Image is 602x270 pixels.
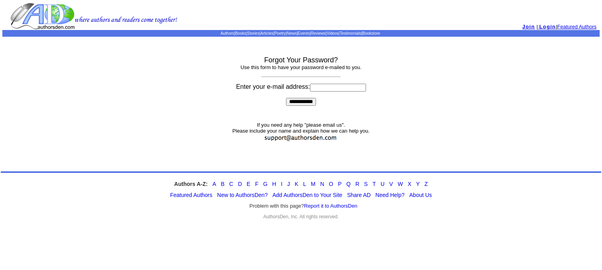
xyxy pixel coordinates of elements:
a: Books [235,31,246,36]
a: A [212,181,216,187]
a: M [311,181,316,187]
font: Enter your e-mail address: [236,83,366,90]
a: H [272,181,276,187]
font: If you need any help "please email us". Please include your name and explain how we can help you. [232,122,370,143]
a: P [338,181,342,187]
a: Share AD [347,192,371,198]
a: U [381,181,385,187]
a: Login [538,24,556,30]
a: Bookstore [362,31,380,36]
a: Poetry [274,31,286,36]
a: Events [298,31,310,36]
a: O [329,181,333,187]
a: X [408,181,411,187]
a: News [287,31,297,36]
a: Z [424,181,428,187]
a: Y [416,181,420,187]
img: support.jpg [262,134,340,142]
a: K [295,181,298,187]
font: Problem with this page? [249,203,357,209]
font: Use this form to have your password e-mailed to you. [240,64,361,70]
a: F [255,181,258,187]
a: Reviews [311,31,326,36]
a: S [364,181,368,187]
a: Add AuthorsDen to Your Site [272,192,342,198]
a: G [263,181,268,187]
p: | | | | | | | | | | [2,31,600,36]
a: Articles [260,31,273,36]
a: Need Help? [375,192,405,198]
div: AuthorsDen, Inc. All rights reserved. [1,214,601,219]
a: I [281,181,282,187]
a: Q [346,181,351,187]
img: logo.gif [10,2,177,30]
a: B [221,181,224,187]
a: New to AuthorsDen? [217,192,268,198]
a: T [372,181,376,187]
a: Testimonials [340,31,361,36]
font: | | [537,24,596,30]
a: N [320,181,324,187]
a: Featured Authors [170,192,212,198]
span: Login [539,24,556,30]
a: W [398,181,403,187]
a: Stories [247,31,259,36]
a: L [303,181,306,187]
a: Featured Authors [557,24,596,30]
a: C [229,181,233,187]
a: Videos [327,31,338,36]
a: E [247,181,250,187]
strong: Authors A-Z: [174,181,208,187]
a: V [389,181,393,187]
a: J [287,181,290,187]
font: Forgot Your Password? [264,56,338,64]
a: R [355,181,359,187]
a: Join [522,24,535,30]
a: Authors [221,31,234,36]
a: Report it to AuthorsDen [304,203,357,209]
a: About Us [409,192,432,198]
a: D [238,181,242,187]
